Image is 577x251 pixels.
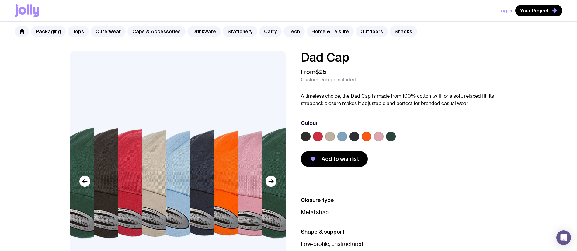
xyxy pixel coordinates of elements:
span: From [301,68,326,76]
h3: Colour [301,119,318,127]
button: Log In [498,5,512,16]
p: Metal strap [301,209,508,216]
p: Low-profile, unstructured [301,240,508,248]
h3: Closure type [301,196,508,204]
h3: Shape & support [301,228,508,235]
button: Your Project [515,5,562,16]
a: Outerwear [91,26,126,37]
a: Stationery [223,26,257,37]
p: A timeless choice, the Dad Cap is made from 100% cotton twill for a soft, relaxed fit. Its strapb... [301,93,508,107]
span: Your Project [520,8,549,14]
a: Drinkware [187,26,221,37]
h1: Dad Cap [301,51,508,63]
a: Packaging [31,26,66,37]
button: Add to wishlist [301,151,368,167]
span: $25 [315,68,326,76]
span: Custom Design Included [301,77,356,83]
a: Snacks [390,26,417,37]
a: Tops [68,26,89,37]
span: Add to wishlist [322,155,359,163]
a: Home & Leisure [307,26,354,37]
div: Open Intercom Messenger [556,230,571,245]
a: Carry [259,26,282,37]
a: Tech [283,26,305,37]
a: Outdoors [356,26,388,37]
a: Caps & Accessories [127,26,186,37]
